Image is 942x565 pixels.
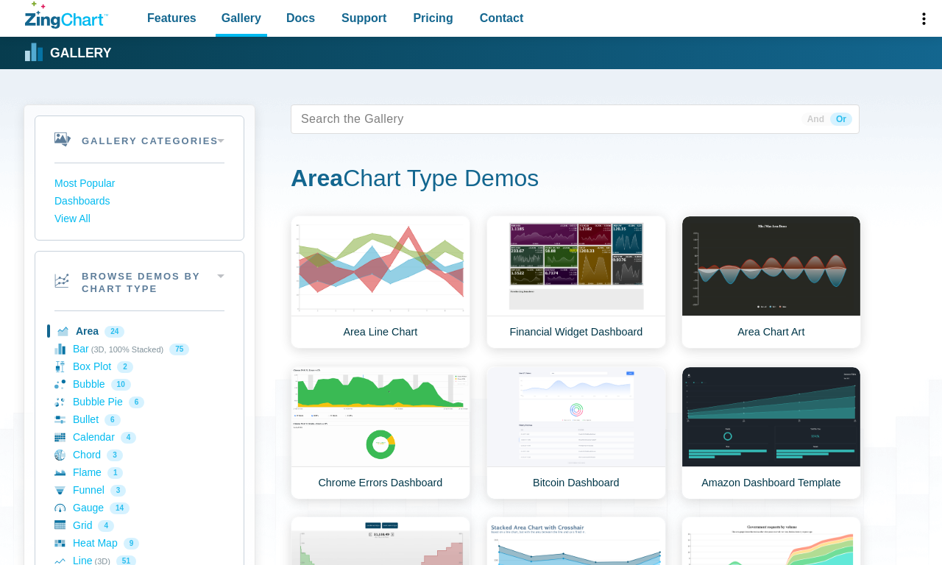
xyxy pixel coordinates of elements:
span: Contact [480,8,524,28]
span: Gallery [222,8,261,28]
a: Most Popular [54,175,224,193]
a: Bitcoin Dashboard [486,366,666,500]
span: Support [341,8,386,28]
h1: Chart Type Demos [291,163,860,196]
span: Or [830,113,852,126]
h2: Browse Demos By Chart Type [35,252,244,310]
a: ZingChart Logo. Click to return to the homepage [25,1,108,29]
a: Area Line Chart [291,216,470,349]
span: Docs [286,8,315,28]
strong: Area [291,165,343,191]
a: Dashboards [54,193,224,210]
span: Pricing [413,8,453,28]
a: Chrome Errors Dashboard [291,366,470,500]
a: Area Chart Art [681,216,861,349]
span: And [801,113,830,126]
strong: Gallery [50,47,111,60]
a: View All [54,210,224,228]
a: Financial Widget Dashboard [486,216,666,349]
a: Amazon Dashboard Template [681,366,861,500]
h2: Gallery Categories [35,116,244,163]
a: Gallery [25,42,111,64]
span: Features [147,8,196,28]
